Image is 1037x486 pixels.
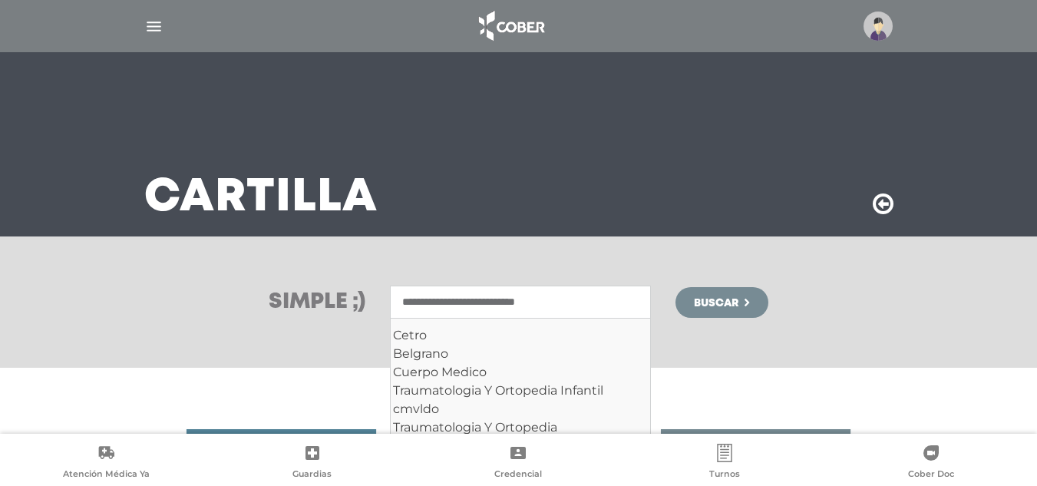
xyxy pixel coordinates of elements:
h3: Cartilla [144,178,378,218]
div: Traumatologia Y Ortopedia [393,418,648,437]
a: Credencial [415,444,622,483]
h3: Simple ;) [269,292,365,313]
img: Cober_menu-lines-white.svg [144,17,163,36]
a: Cober Doc [827,444,1034,483]
a: Guardias [210,444,416,483]
span: Turnos [709,468,740,482]
button: Buscar [675,287,768,318]
span: Guardias [292,468,332,482]
div: cmvldo [393,400,648,418]
span: Buscar [694,298,738,309]
div: Traumatologia Y Ortopedia Infantil [393,382,648,400]
span: Cober Doc [908,468,954,482]
div: Cuerpo Medico [393,363,648,382]
a: Atención Médica Ya [3,444,210,483]
span: Atención Médica Ya [63,468,150,482]
div: Belgrano [393,345,648,363]
img: profile-placeholder.svg [864,12,893,41]
a: Turnos [622,444,828,483]
span: Credencial [494,468,542,482]
img: logo_cober_home-white.png [471,8,551,45]
div: Cetro [393,326,648,345]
